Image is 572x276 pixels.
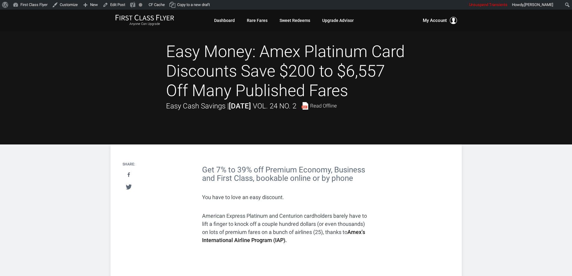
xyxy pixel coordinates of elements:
[123,162,135,166] h4: Share:
[202,193,370,201] p: You have to love an easy discount.
[322,15,354,26] a: Upgrade Advisor
[166,42,406,100] h1: Easy Money: Amex Platinum Card Discounts Save $200 to $6,557 Off Many Published Fares
[123,181,135,193] a: Tweet
[202,229,365,243] strong: Amex’s International Airline Program (IAP).
[115,14,174,26] a: First Class FlyerAnyone Can Upgrade
[202,165,370,183] h2: Get 7% to 39% off Premium Economy, Business and First Class, bookable online or by phone
[301,102,309,110] img: pdf-file.svg
[469,2,507,7] span: Unsuspend Transients
[115,22,174,26] small: Anyone Can Upgrade
[214,15,235,26] a: Dashboard
[247,15,268,26] a: Rare Fares
[229,102,251,110] strong: [DATE]
[423,17,457,24] button: My Account
[166,100,337,112] div: Easy Cash Savings |
[301,102,337,110] a: Read Offline
[423,17,447,24] span: My Account
[202,212,370,244] p: American Express Platinum and Centurion cardholders barely have to lift a finger to knock off a c...
[280,15,310,26] a: Sweet Redeems
[115,14,174,21] img: First Class Flyer
[524,2,553,7] span: [PERSON_NAME]
[253,102,296,110] span: Vol. 24 No. 2
[310,103,337,108] span: Read Offline
[123,169,135,180] a: Share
